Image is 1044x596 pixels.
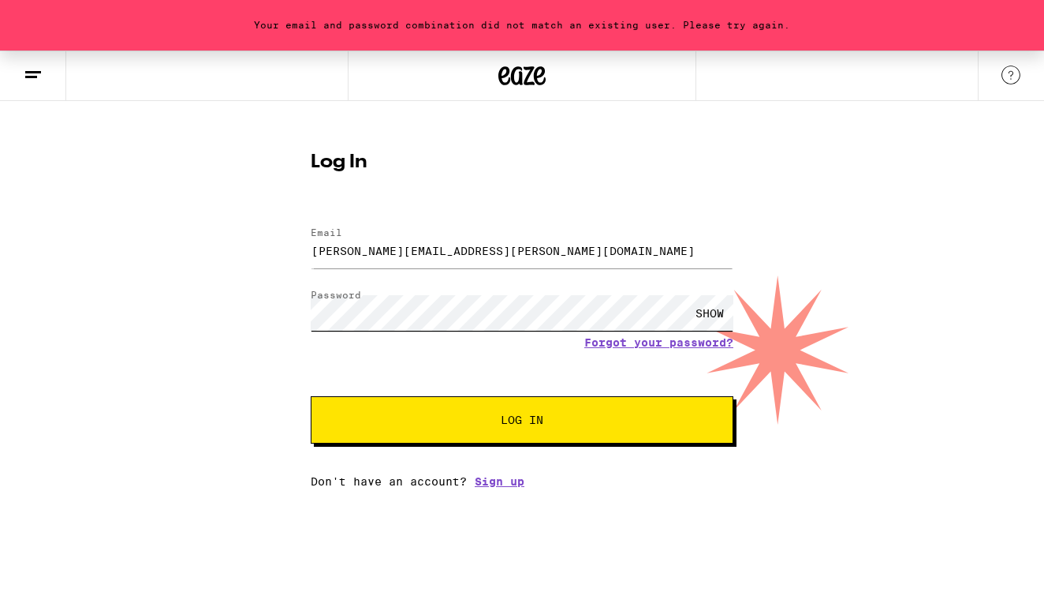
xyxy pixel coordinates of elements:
label: Password [311,290,361,300]
div: SHOW [686,295,733,331]
a: Sign up [475,475,524,488]
h1: Log In [311,153,733,172]
div: Don't have an account? [311,475,733,488]
span: Log In [501,414,543,425]
a: Forgot your password? [584,336,733,349]
button: Log In [311,396,733,444]
input: Email [311,233,733,268]
label: Email [311,227,342,238]
span: Hi. Need any help? [9,11,114,24]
